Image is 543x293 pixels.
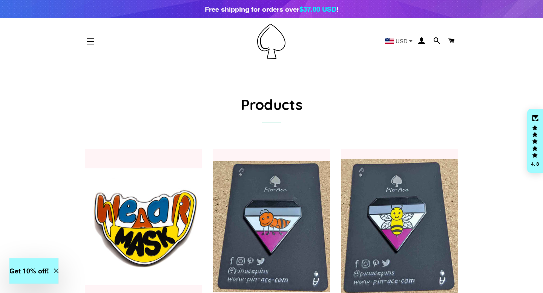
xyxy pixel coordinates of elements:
[299,5,336,13] span: $37.00 USD
[205,4,339,14] div: Free shipping for orders over !
[257,24,285,59] img: Pin-Ace
[396,38,408,44] span: USD
[527,109,543,173] div: Click to open Judge.me floating reviews tab
[85,168,202,285] img: Wear a Mask Enamel Pin Badge Gift Pandemic COVID 19 Social Distance For Him/Her - Pin Ace
[85,95,458,114] h1: Products
[531,162,540,166] div: 4.8
[213,161,330,292] img: Ace Animal Collection: Ant - Pin-Ace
